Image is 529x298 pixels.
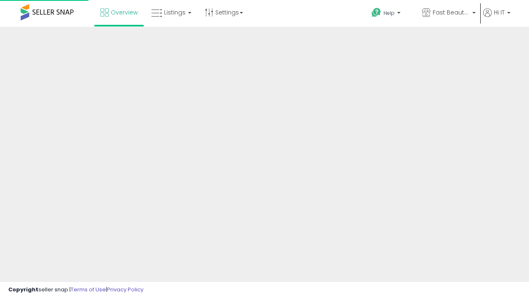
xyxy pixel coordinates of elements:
[371,7,381,18] i: Get Help
[111,8,138,17] span: Overview
[384,10,395,17] span: Help
[164,8,186,17] span: Listings
[71,286,106,293] a: Terms of Use
[8,286,38,293] strong: Copyright
[433,8,470,17] span: Fast Beauty ([GEOGRAPHIC_DATA])
[483,8,510,27] a: Hi IT
[494,8,505,17] span: Hi IT
[8,286,143,294] div: seller snap | |
[365,1,415,27] a: Help
[107,286,143,293] a: Privacy Policy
